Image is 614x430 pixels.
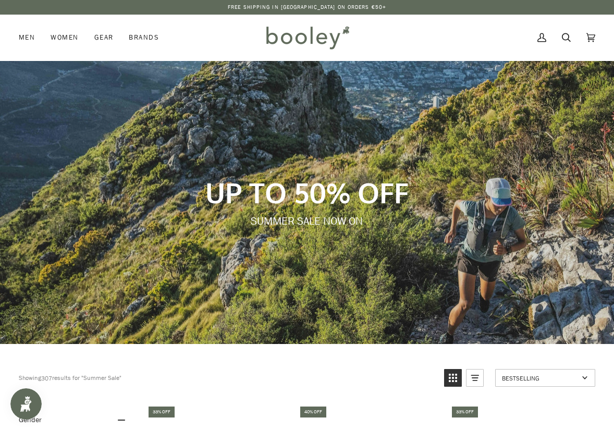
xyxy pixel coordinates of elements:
[452,407,478,417] div: 33% off
[19,369,436,387] div: Showing results for "Summer Sale"
[262,22,353,53] img: Booley
[87,15,121,60] a: Gear
[43,15,86,60] a: Women
[121,15,167,60] a: Brands
[94,32,114,43] span: Gear
[129,32,159,43] span: Brands
[19,32,35,43] span: Men
[495,369,595,387] a: Sort options
[10,388,42,420] iframe: Button to open loyalty program pop-up
[149,407,175,417] div: 33% off
[466,369,484,387] a: View list mode
[19,415,42,425] span: Gender
[41,374,52,383] b: 307
[502,374,579,383] span: Bestselling
[444,369,462,387] a: View grid mode
[19,15,43,60] a: Men
[300,407,326,417] div: 40% off
[228,3,386,11] p: Free Shipping in [GEOGRAPHIC_DATA] on Orders €50+
[132,175,481,210] p: UP TO 50% OFF
[132,214,481,229] p: SUMMER SALE NOW ON
[51,32,78,43] span: Women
